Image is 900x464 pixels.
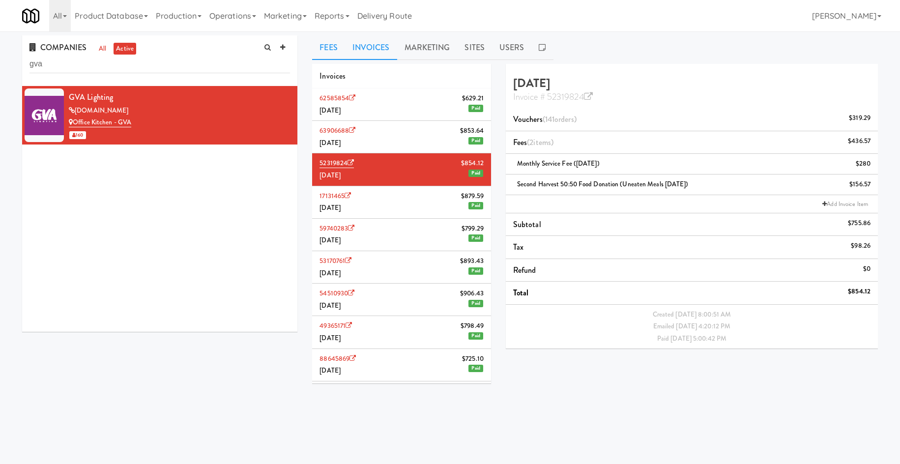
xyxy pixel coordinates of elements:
a: Invoices [345,35,397,60]
a: all [96,43,109,55]
span: [DATE] [319,106,341,115]
span: Second Harvest 50:50 Food Donation (Uneaten Meals [DATE]) [517,179,689,189]
span: 160 [69,131,86,139]
img: Micromart [22,7,39,25]
a: Add Invoice Item [820,199,871,209]
span: Tax [513,241,523,253]
li: 49365171$798.49[DATE]Paid [312,316,491,348]
div: $0 [863,263,871,275]
div: Paid [DATE] 5:00:42 PM [513,333,871,345]
span: COMPANIES [29,42,87,53]
ng-pluralize: items [533,137,551,148]
li: 63906688$853.64[DATE]Paid [312,121,491,153]
div: $156.57 [849,178,871,191]
div: $98.26 [851,240,871,252]
div: $319.29 [849,112,871,124]
div: [DOMAIN_NAME] [69,105,290,117]
span: [DATE] [319,333,341,343]
li: 59740283$799.29[DATE]Paid [312,219,491,251]
span: $629.21 [462,92,484,105]
span: (2 ) [527,137,553,148]
li: 54510930$906.43[DATE]Paid [312,284,491,316]
li: 35397770$907.42[DATE]Paid [312,381,491,414]
span: $798.49 [461,320,484,332]
a: Fees [312,35,345,60]
span: Paid [468,105,483,112]
a: Marketing [397,35,458,60]
a: 54510930 [319,289,354,298]
a: Users [492,35,532,60]
span: Paid [468,267,483,275]
span: [DATE] [319,366,341,375]
span: $906.43 [460,288,484,300]
span: $854.12 [461,157,484,170]
span: Paid [468,234,483,242]
a: Office Kitchen - GVA [69,117,131,127]
li: 88645869$725.10[DATE]Paid [312,349,491,381]
span: Paid [468,137,483,145]
li: Monthly Service Fee ([DATE])$280 [506,154,878,174]
span: [DATE] [319,268,341,278]
span: [DATE] [319,301,341,310]
span: [DATE] [319,171,341,180]
span: Paid [468,300,483,307]
span: $893.43 [460,255,484,267]
a: Sites [457,35,492,60]
span: Vouchers [513,114,577,125]
span: Refund [513,264,536,276]
div: $854.12 [848,286,871,298]
li: 62585854$629.21[DATE]Paid [312,88,491,121]
span: [DATE] [319,235,341,245]
a: 59740283 [319,224,354,233]
li: 53170761$893.43[DATE]Paid [312,251,491,284]
div: $280 [856,158,871,170]
a: 88645869 [319,354,356,363]
a: 53170761 [319,256,351,265]
a: Invoice # 52319824 [513,90,593,103]
span: [DATE] [319,138,341,147]
h4: [DATE] [513,77,871,103]
a: 52319824 [319,158,354,168]
a: 17131465 [319,191,351,201]
span: $853.64 [460,125,484,137]
span: Monthly Service Fee ([DATE]) [517,159,600,168]
span: $799.29 [462,223,484,235]
li: Second Harvest 50:50 Food Donation (Uneaten Meals [DATE])$156.57 [506,174,878,195]
span: Paid [468,170,483,177]
li: 52319824$854.12[DATE]Paid [312,153,491,186]
span: Invoices [319,70,346,82]
span: Paid [468,332,483,340]
span: $725.10 [462,353,484,365]
span: Total [513,287,529,298]
li: 17131465$879.59[DATE]Paid [312,186,491,219]
span: Paid [468,365,483,372]
ng-pluralize: orders [554,114,574,125]
div: Created [DATE] 8:00:51 AM [513,309,871,321]
span: (141 ) [543,114,577,125]
a: active [114,43,136,55]
a: 49365171 [319,321,352,330]
div: $436.57 [848,135,871,147]
div: $755.86 [848,217,871,230]
div: Emailed [DATE] 4:20:12 PM [513,320,871,333]
li: GVA Lighting[DOMAIN_NAME]Office Kitchen - GVA 160 [22,86,297,145]
span: [DATE] [319,203,341,212]
span: Paid [468,202,483,209]
span: Subtotal [513,219,541,230]
a: 63906688 [319,126,355,135]
input: Search company [29,55,290,73]
span: Fees [513,137,553,148]
a: 62585854 [319,93,355,103]
span: $879.59 [461,190,484,203]
div: GVA Lighting [69,90,290,105]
